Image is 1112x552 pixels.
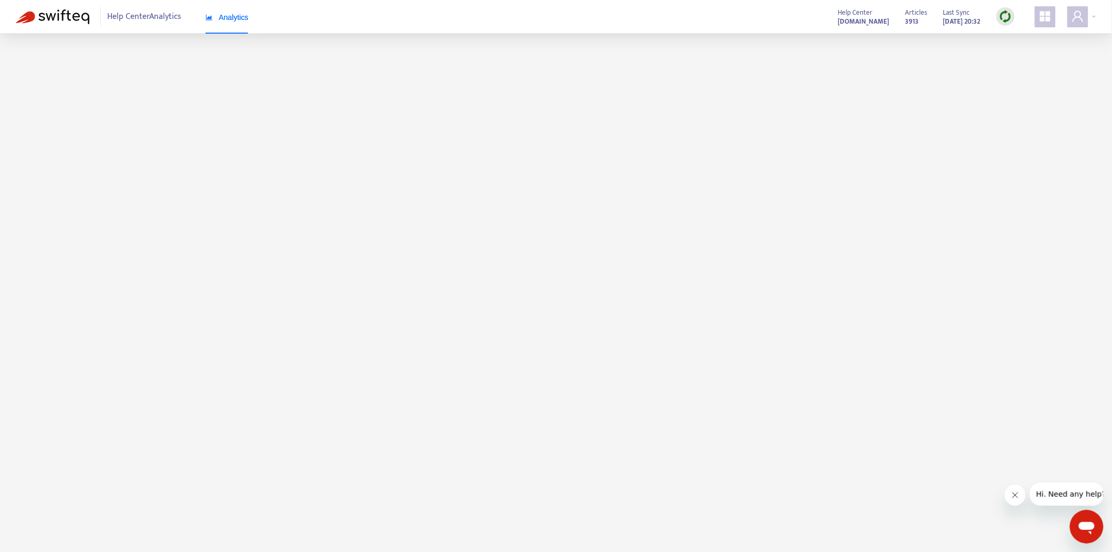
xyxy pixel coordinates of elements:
strong: 3913 [905,16,919,27]
span: Help Center Analytics [108,7,182,27]
a: [DOMAIN_NAME] [838,15,890,27]
img: Swifteq [16,9,89,24]
span: Last Sync [943,7,970,18]
span: Hi. Need any help? [6,7,76,16]
span: Analytics [205,13,249,22]
iframe: Close message [1005,485,1026,506]
span: area-chart [205,14,213,21]
span: Articles [905,7,928,18]
strong: [DATE] 20:32 [943,16,981,27]
img: sync.dc5367851b00ba804db3.png [999,10,1012,23]
span: user [1072,10,1084,23]
span: appstore [1039,10,1052,23]
strong: [DOMAIN_NAME] [838,16,890,27]
iframe: Button to launch messaging window [1070,510,1104,544]
iframe: Message from company [1030,483,1104,506]
span: Help Center [838,7,873,18]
